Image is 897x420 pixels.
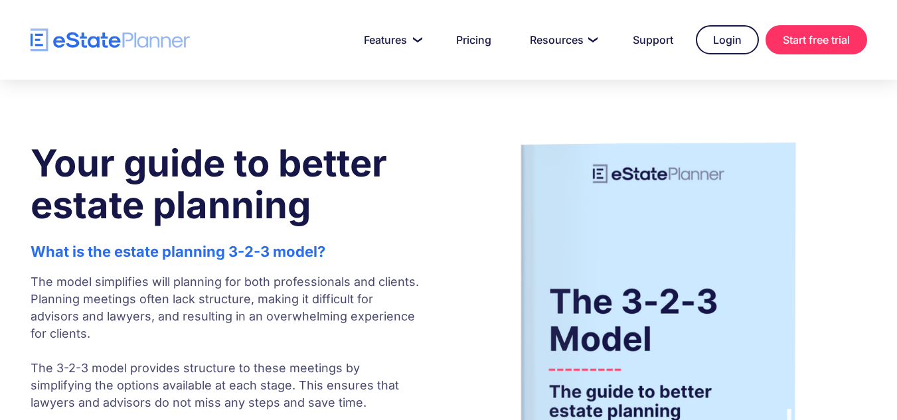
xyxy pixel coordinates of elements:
[31,29,190,52] a: home
[348,27,434,53] a: Features
[766,25,867,54] a: Start free trial
[514,27,610,53] a: Resources
[617,27,689,53] a: Support
[440,27,507,53] a: Pricing
[696,25,759,54] a: Login
[31,141,387,228] strong: Your guide to better estate planning
[31,273,424,411] p: The model simplifies will planning for both professionals and clients. Planning meetings often la...
[31,243,424,260] h2: What is the estate planning 3-2-3 model?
